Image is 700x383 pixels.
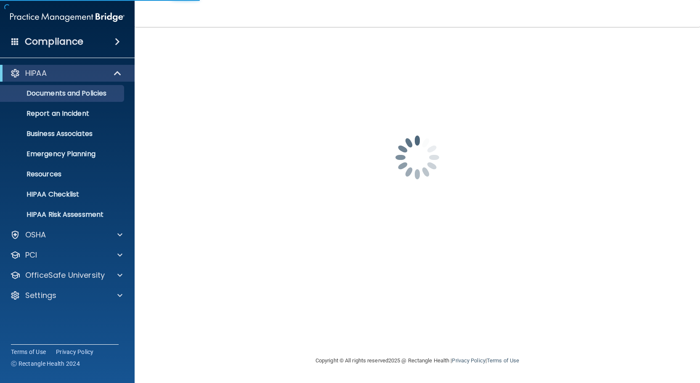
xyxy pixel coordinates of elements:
p: OSHA [25,230,46,240]
iframe: Drift Widget Chat Controller [554,323,690,357]
a: Privacy Policy [56,348,94,356]
a: OfficeSafe University [10,270,122,280]
p: HIPAA [25,68,47,78]
p: PCI [25,250,37,260]
p: Settings [25,290,56,301]
a: HIPAA [10,68,122,78]
img: PMB logo [10,9,125,26]
p: Resources [5,170,120,178]
a: Terms of Use [487,357,519,364]
p: HIPAA Checklist [5,190,120,199]
a: Terms of Use [11,348,46,356]
a: Settings [10,290,122,301]
span: Ⓒ Rectangle Health 2024 [11,359,80,368]
img: spinner.e123f6fc.gif [375,115,459,199]
p: OfficeSafe University [25,270,105,280]
div: Copyright © All rights reserved 2025 @ Rectangle Health | | [264,347,571,374]
a: PCI [10,250,122,260]
a: Privacy Policy [452,357,485,364]
p: HIPAA Risk Assessment [5,210,120,219]
p: Report an Incident [5,109,120,118]
h4: Compliance [25,36,83,48]
a: OSHA [10,230,122,240]
p: Documents and Policies [5,89,120,98]
p: Emergency Planning [5,150,120,158]
p: Business Associates [5,130,120,138]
